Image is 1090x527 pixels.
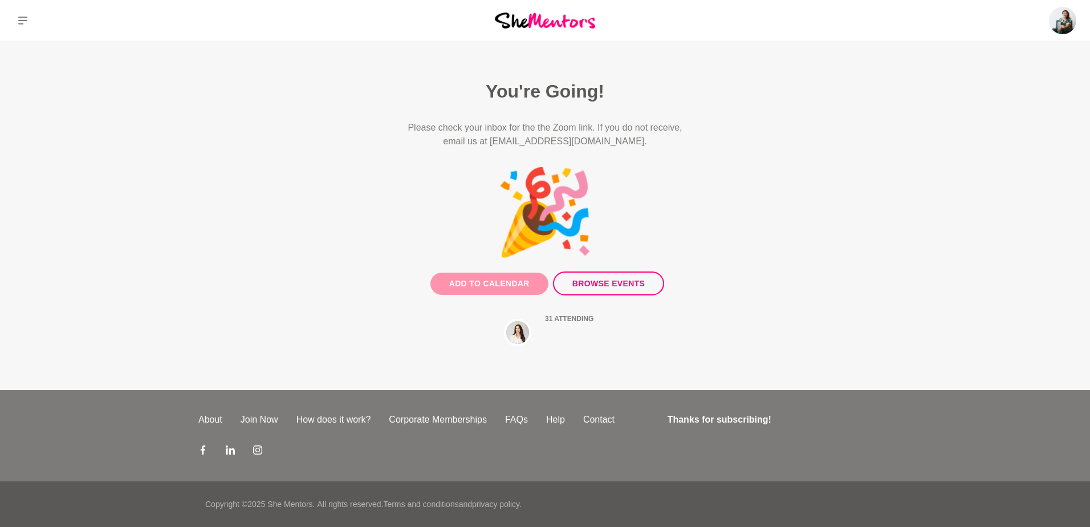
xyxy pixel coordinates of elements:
p: Copyright © 2025 She Mentors . [205,498,315,510]
p: Please check your inbox for the the Zoom link. If you do not receive, email us at [EMAIL_ADDRESS]... [344,121,746,148]
a: Help [537,413,574,427]
a: FAQs [496,413,537,427]
p: 31 attending [545,314,746,324]
img: She Mentors Logo [495,13,595,28]
a: Facebook [198,445,208,459]
a: privacy policy [472,500,519,509]
h2: You're Going! [344,80,746,103]
a: Instagram [253,445,262,459]
a: LinkedIn [226,445,235,459]
a: Contact [574,413,624,427]
a: Terms and conditions [383,500,458,509]
a: How does it work? [287,413,380,427]
p: All rights reserved. and . [317,498,521,510]
h4: Thanks for subscribing! [668,413,885,427]
a: Join Now [231,413,287,427]
a: Corporate Memberships [380,413,496,427]
a: Browse Events [553,271,664,296]
a: About [189,413,231,427]
img: Diana Soedardi [1049,7,1076,34]
button: Add to Calendar [430,273,548,295]
img: Uploaded image [506,321,529,344]
p: 🎉 [344,171,746,253]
